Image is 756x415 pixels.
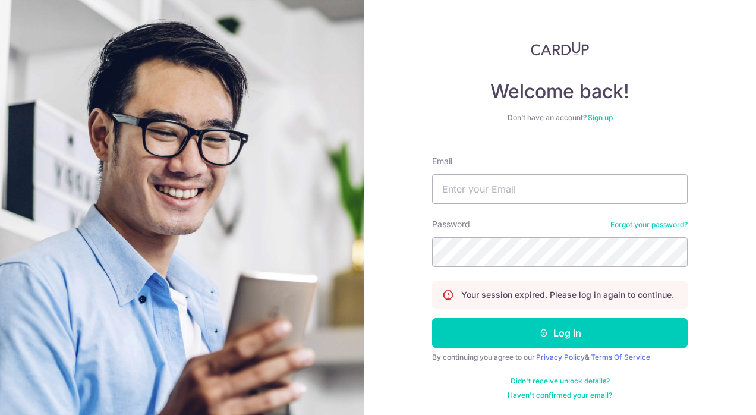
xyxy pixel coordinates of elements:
a: Privacy Policy [536,353,585,361]
h4: Welcome back! [432,80,688,103]
input: Enter your Email [432,174,688,204]
div: By continuing you agree to our & [432,353,688,362]
a: Didn't receive unlock details? [511,376,610,386]
img: CardUp Logo [531,42,589,56]
a: Forgot your password? [610,220,688,229]
a: Haven't confirmed your email? [508,391,612,400]
a: Sign up [588,113,613,122]
label: Password [432,218,470,230]
label: Email [432,155,452,167]
p: Your session expired. Please log in again to continue. [461,289,674,301]
div: Don’t have an account? [432,113,688,122]
button: Log in [432,318,688,348]
a: Terms Of Service [591,353,650,361]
